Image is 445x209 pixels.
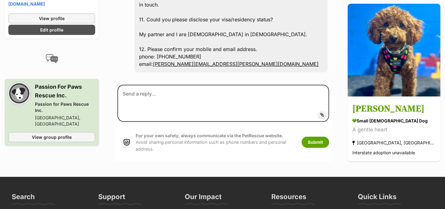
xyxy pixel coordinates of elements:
div: [GEOGRAPHIC_DATA], [GEOGRAPHIC_DATA] [35,115,95,127]
button: Submit [302,137,329,148]
h3: Our Impact [185,192,222,205]
img: Rhett [348,4,440,96]
span: View group profile [32,134,72,140]
h3: Resources [271,192,306,205]
div: small [DEMOGRAPHIC_DATA] Dog [352,117,436,124]
img: conversation-icon-4a6f8262b818ee0b60e3300018af0b2d0b884aa5de6e9bcb8d3d4eeb1a70a7c4.svg [46,54,58,63]
h3: Search [12,192,35,205]
div: [GEOGRAPHIC_DATA], [GEOGRAPHIC_DATA] [352,139,436,147]
a: View group profile [8,132,95,142]
h3: Support [98,192,125,205]
h3: [PERSON_NAME] [352,102,436,116]
div: Passion for Paws Rescue Inc. [35,101,95,113]
div: A gentle heart [352,126,436,134]
p: Avoid sharing personal information such as phone numbers and personal address. [136,132,295,152]
span: View profile [39,15,65,22]
a: Edit profile [8,25,95,35]
a: [PERSON_NAME] small [DEMOGRAPHIC_DATA] Dog A gentle heart [GEOGRAPHIC_DATA], [GEOGRAPHIC_DATA] In... [348,97,440,161]
h3: Quick Links [358,192,396,205]
img: Passion for Paws Rescue Inc. profile pic [8,83,30,104]
strong: For your own safety, always communicate via the PetRescue website. [136,133,283,138]
a: View profile [8,13,95,23]
span: Edit profile [40,27,63,33]
span: Interstate adoption unavailable [352,150,415,155]
h3: Passion For Paws Rescue Inc. [35,83,95,100]
a: [PERSON_NAME][EMAIL_ADDRESS][PERSON_NAME][DOMAIN_NAME] [153,61,319,67]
